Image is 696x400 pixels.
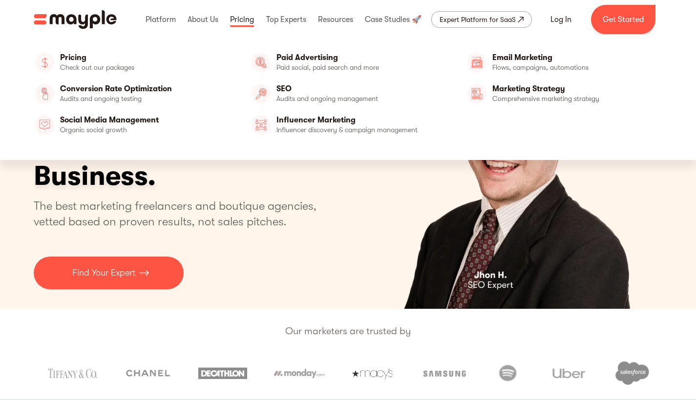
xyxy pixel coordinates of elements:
div: carousel [358,37,663,309]
div: Platform [143,4,178,35]
div: Expert Platform for SaaS [440,14,516,25]
div: Pricing [228,4,256,35]
a: Log In [539,8,583,31]
a: home [34,10,117,29]
a: Find Your Expert [34,257,184,289]
a: Get Started [591,5,655,34]
p: The best marketing freelancers and boutique agencies, vetted based on proven results, not sales p... [34,198,328,229]
a: Expert Platform for SaaS [431,11,532,28]
p: Find Your Expert [72,266,135,280]
div: Resources [316,4,356,35]
img: Mayple logo [34,10,117,29]
div: 4 of 4 [358,37,663,309]
div: Top Experts [264,4,309,35]
div: About Us [185,4,221,35]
